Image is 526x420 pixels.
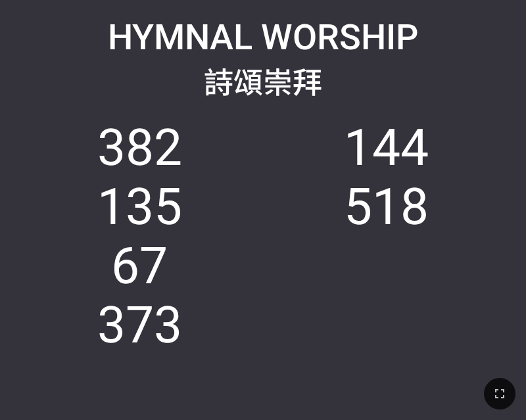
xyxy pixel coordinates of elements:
span: 詩頌崇拜 [204,59,322,102]
li: 382 [97,118,182,177]
li: 144 [344,118,429,177]
li: 518 [344,177,429,237]
li: 67 [111,237,168,296]
li: 135 [97,177,182,237]
li: 373 [97,296,182,355]
span: Hymnal Worship [108,16,418,58]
